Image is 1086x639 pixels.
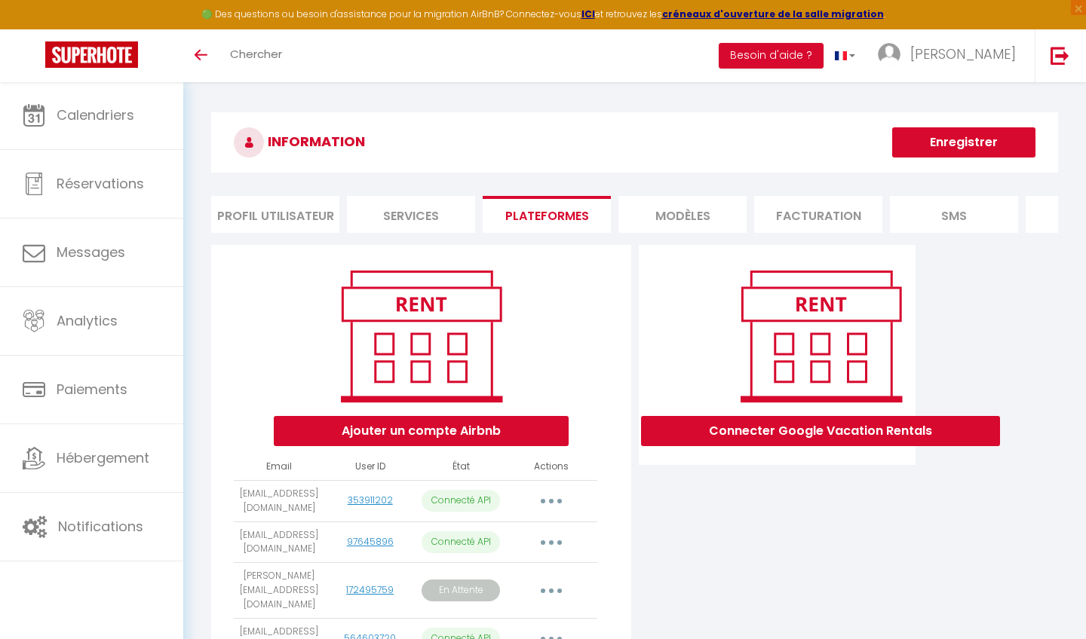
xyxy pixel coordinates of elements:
[641,416,1000,446] button: Connecter Google Vacation Rentals
[725,264,917,408] img: rent.png
[890,196,1018,233] li: SMS
[422,531,500,553] p: Connecté API
[230,46,282,62] span: Chercher
[325,264,517,408] img: rent.png
[719,43,824,69] button: Besoin d'aide ?
[234,563,324,619] td: [PERSON_NAME][EMAIL_ADDRESS][DOMAIN_NAME]
[57,311,118,330] span: Analytics
[324,454,415,480] th: User ID
[581,8,595,20] a: ICI
[892,127,1035,157] button: Enregistrer
[348,494,393,506] a: 353911202
[234,521,324,563] td: [EMAIL_ADDRESS][DOMAIN_NAME]
[422,490,500,512] p: Connecté API
[662,8,884,20] a: créneaux d'ouverture de la salle migration
[57,380,127,399] span: Paiements
[1051,46,1069,65] img: logout
[274,416,569,446] button: Ajouter un compte Airbnb
[234,454,324,480] th: Email
[211,112,1058,173] h3: INFORMATION
[234,480,324,521] td: [EMAIL_ADDRESS][DOMAIN_NAME]
[347,535,394,548] a: 97645896
[219,29,293,82] a: Chercher
[422,579,500,601] p: En Attente
[57,105,134,124] span: Calendriers
[58,517,143,536] span: Notifications
[347,196,475,233] li: Services
[211,196,339,233] li: Profil Utilisateur
[346,583,394,596] a: 172495759
[506,454,597,480] th: Actions
[57,174,144,193] span: Réservations
[57,448,149,467] span: Hébergement
[867,29,1035,82] a: ... [PERSON_NAME]
[57,243,125,261] span: Messages
[754,196,882,233] li: Facturation
[45,41,138,68] img: Super Booking
[878,43,900,66] img: ...
[416,454,506,480] th: État
[618,196,747,233] li: MODÈLES
[483,196,611,233] li: Plateformes
[910,44,1016,63] span: [PERSON_NAME]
